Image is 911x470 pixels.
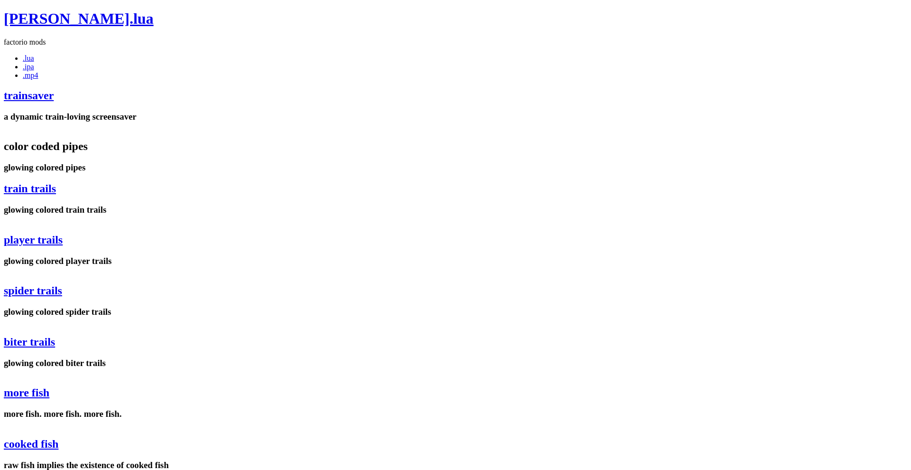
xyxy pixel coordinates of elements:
[23,54,34,62] a: .lua
[4,438,58,450] a: cooked fish
[4,182,56,195] a: train trails
[4,256,907,266] h3: glowing colored player trails
[23,71,38,79] a: .mp4
[4,205,907,215] h3: glowing colored train trails
[4,386,49,399] a: more fish
[4,358,907,368] h3: glowing colored biter trails
[4,38,907,47] p: factorio mods
[23,63,34,71] a: .ipa
[4,89,54,102] a: trainsaver
[4,140,907,153] h2: color coded pipes
[4,10,154,27] a: [PERSON_NAME].lua
[4,336,55,348] a: biter trails
[4,112,907,122] h3: a dynamic train-loving screensaver
[4,307,907,317] h3: glowing colored spider trails
[4,409,907,419] h3: more fish. more fish. more fish.
[4,284,62,297] a: spider trails
[4,234,63,246] a: player trails
[4,162,907,173] h3: glowing colored pipes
